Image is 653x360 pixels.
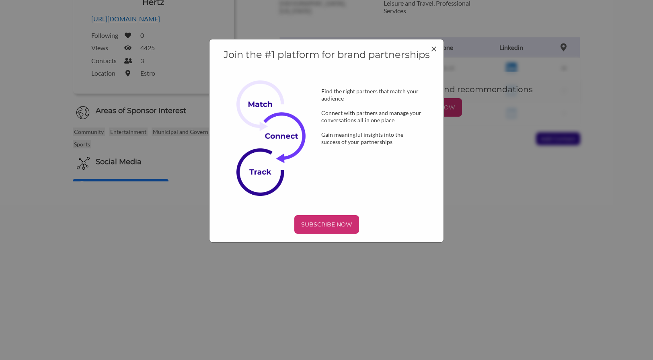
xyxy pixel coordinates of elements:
h4: Join the #1 platform for brand partnerships [218,48,435,62]
button: Close modal [431,43,437,54]
span: × [431,41,437,55]
p: SUBSCRIBE NOW [298,218,356,230]
div: Find the right partners that match your audience [308,88,435,102]
div: Gain meaningful insights into the success of your partnerships [308,131,435,146]
img: Subscribe Now Image [236,80,315,196]
a: SUBSCRIBE NOW [218,215,435,234]
div: Connect with partners and manage your conversations all in one place [308,109,435,124]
